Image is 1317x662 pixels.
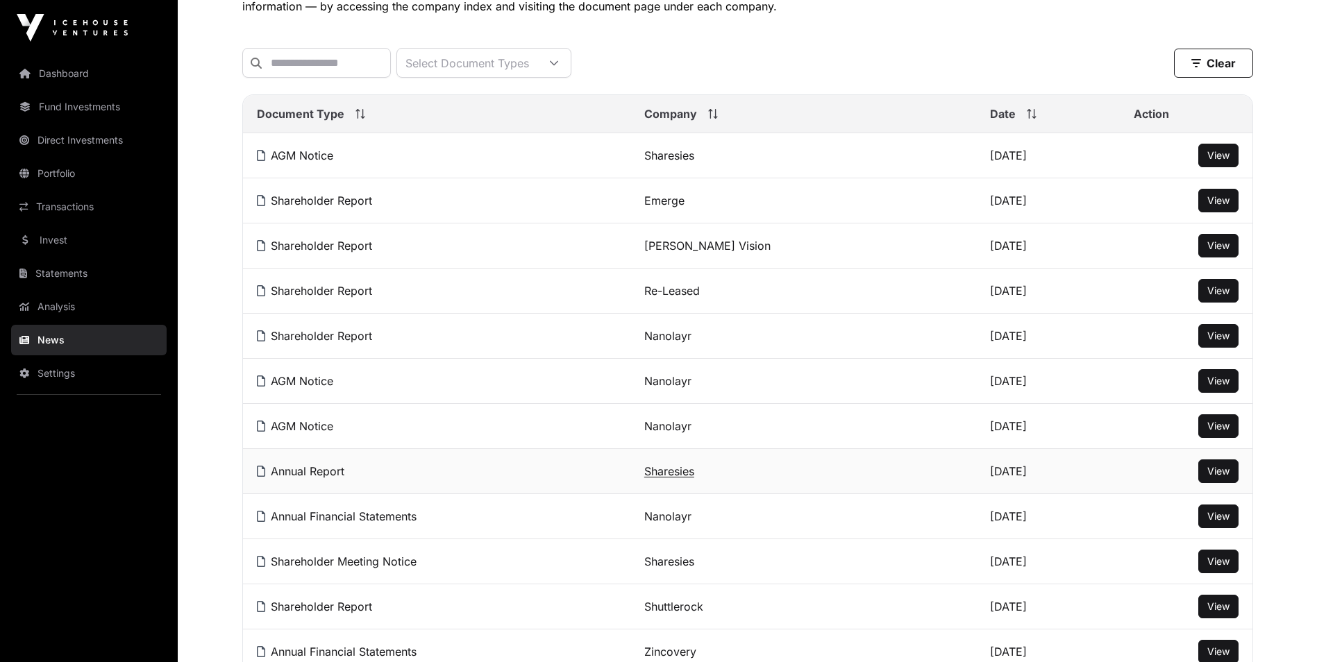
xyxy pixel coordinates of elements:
button: View [1198,234,1239,257]
a: Sharesies [644,554,694,568]
button: View [1198,279,1239,303]
button: View [1198,504,1239,528]
a: Nanolayr [644,374,691,388]
span: View [1207,600,1230,612]
span: View [1207,330,1230,341]
a: AGM Notice [257,419,333,433]
a: Nanolayr [644,329,691,343]
a: View [1207,239,1230,253]
span: View [1207,420,1230,432]
a: AGM Notice [257,148,333,162]
td: [DATE] [976,223,1120,269]
span: Company [644,105,697,122]
a: Shareholder Report [257,194,372,207]
span: View [1207,645,1230,657]
span: View [1207,465,1230,477]
a: Annual Report [257,464,344,478]
button: View [1198,324,1239,348]
span: View [1207,555,1230,567]
button: View [1198,369,1239,393]
a: View [1207,554,1230,568]
a: Invest [11,225,167,255]
a: Transactions [11,192,167,222]
a: Shareholder Report [257,600,372,613]
span: Document Type [257,105,344,122]
a: Emerge [644,194,685,207]
a: View [1207,645,1230,659]
a: Analysis [11,291,167,322]
td: [DATE] [976,539,1120,584]
td: [DATE] [976,449,1120,494]
a: Shareholder Report [257,284,372,298]
a: Annual Financial Statements [257,645,417,659]
a: News [11,325,167,355]
span: View [1207,149,1230,161]
a: Re-Leased [644,284,700,298]
a: View [1207,600,1230,613]
td: [DATE] [976,178,1120,223]
a: Settings [11,358,167,389]
a: View [1207,464,1230,478]
button: View [1198,550,1239,573]
a: Dashboard [11,58,167,89]
a: Portfolio [11,158,167,189]
span: Action [1134,105,1169,122]
span: View [1207,510,1230,522]
a: Nanolayr [644,419,691,433]
td: [DATE] [976,584,1120,629]
span: Date [990,105,1016,122]
a: Direct Investments [11,125,167,155]
a: View [1207,374,1230,388]
span: View [1207,239,1230,251]
a: Shuttlerock [644,600,703,613]
div: Select Document Types [397,49,537,77]
a: [PERSON_NAME] Vision [644,239,771,253]
span: View [1207,194,1230,206]
td: [DATE] [976,494,1120,539]
a: AGM Notice [257,374,333,388]
a: Sharesies [644,464,694,478]
a: Zincovery [644,645,696,659]
iframe: Chat Widget [1248,595,1317,662]
td: [DATE] [976,269,1120,314]
a: View [1207,284,1230,298]
td: [DATE] [976,314,1120,359]
a: View [1207,194,1230,207]
button: View [1198,595,1239,618]
a: Nanolayr [644,509,691,523]
a: Shareholder Report [257,239,372,253]
button: View [1198,189,1239,212]
button: View [1198,459,1239,483]
td: [DATE] [976,359,1120,404]
button: Clear [1174,49,1253,78]
a: View [1207,148,1230,162]
a: View [1207,509,1230,523]
span: View [1207,285,1230,296]
td: [DATE] [976,404,1120,449]
a: Shareholder Meeting Notice [257,554,417,568]
td: [DATE] [976,133,1120,178]
a: Sharesies [644,148,694,162]
a: View [1207,419,1230,433]
a: View [1207,329,1230,343]
button: View [1198,414,1239,438]
button: View [1198,144,1239,167]
a: Annual Financial Statements [257,509,417,523]
img: Icehouse Ventures Logo [17,14,128,42]
a: Fund Investments [11,92,167,122]
a: Shareholder Report [257,329,372,343]
a: Statements [11,258,167,289]
span: View [1207,375,1230,387]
